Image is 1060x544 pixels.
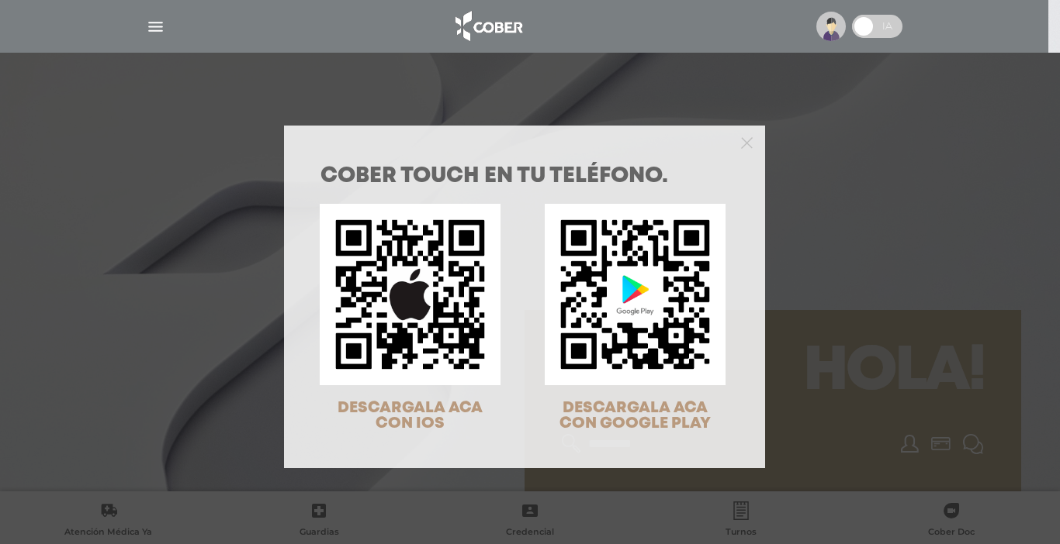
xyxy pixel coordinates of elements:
[338,401,483,431] span: DESCARGALA ACA CON IOS
[559,401,711,431] span: DESCARGALA ACA CON GOOGLE PLAY
[741,135,753,149] button: Close
[545,204,726,384] img: qr-code
[320,166,729,188] h1: COBER TOUCH en tu teléfono.
[320,204,501,384] img: qr-code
